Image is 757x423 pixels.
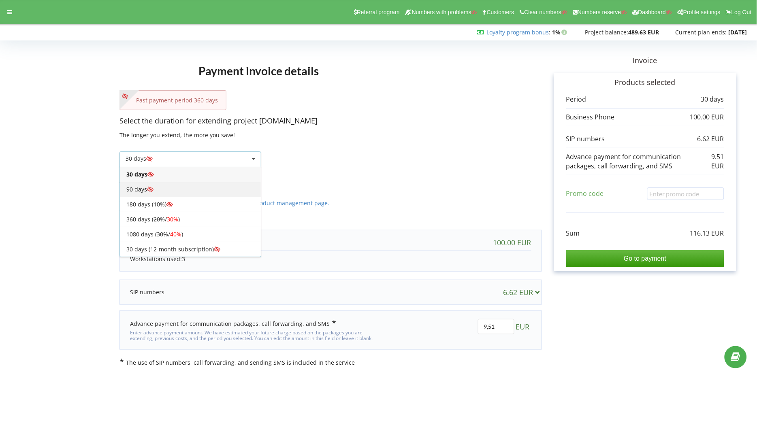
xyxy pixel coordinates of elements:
[638,9,666,15] span: Dashboard
[126,156,158,162] div: 30 days
[585,28,629,36] span: Project balance:
[683,9,721,15] span: Profile settings
[119,358,542,367] p: The use of SIP numbers, call forwarding, and sending SMS is included in the service
[629,28,659,36] strong: 489.63 EUR
[243,199,329,207] a: the product management page.
[119,116,542,126] p: Select the duration for extending project [DOMAIN_NAME]
[566,95,586,104] p: Period
[690,229,724,238] p: 116.13 EUR
[566,113,615,122] p: Business Phone
[487,28,549,36] a: Loyalty program bonus
[119,131,235,139] span: The longer you extend, the more you save!
[130,288,164,296] p: SIP numbers
[130,255,531,263] p: Workstations used:
[120,242,261,257] div: 30 days (12-month subscription)
[647,187,724,200] input: Enter promo code
[128,96,218,104] p: Past payment period 360 days
[578,9,621,15] span: Numbers reserve
[493,238,531,247] div: 100.00 EUR
[566,250,724,267] input: Go to payment
[119,51,398,90] h1: Payment invoice details
[120,197,261,212] div: 180 days (10%)
[516,319,530,334] span: EUR
[690,113,724,122] p: 100.00 EUR
[525,9,562,15] span: Clear numbers
[707,152,724,171] p: 9.51 EUR
[566,189,604,198] p: Promo code
[487,28,551,36] span: :
[120,182,261,197] div: 90 days
[542,55,748,66] p: Invoice
[130,319,336,328] div: Advance payment for communication packages, call forwarding, and SMS
[552,28,569,36] strong: 1%
[182,255,185,263] span: 3
[503,288,543,296] div: 6.62 EUR
[701,95,724,104] p: 30 days
[487,9,514,15] span: Customers
[120,227,261,242] div: 1080 days ( / )
[119,175,542,185] p: Activated products
[566,152,707,171] p: Advance payment for communication packages, call forwarding, and SMS
[157,230,168,238] s: 30%
[731,9,752,15] span: Log Out
[566,134,605,144] p: SIP numbers
[120,212,261,227] div: 360 days ( / )
[120,167,261,182] div: 30 days
[729,28,747,36] strong: [DATE]
[130,328,377,342] div: Enter advance payment amount. We have estimated your future charge based on the packages you are ...
[167,215,178,223] span: 30%
[357,9,400,15] span: Referral program
[697,134,724,144] p: 6.62 EUR
[566,229,580,238] p: Sum
[412,9,471,15] span: Numbers with problems
[170,230,181,238] span: 40%
[676,28,727,36] span: Current plan ends:
[154,215,165,223] s: 20%
[566,77,724,88] p: Products selected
